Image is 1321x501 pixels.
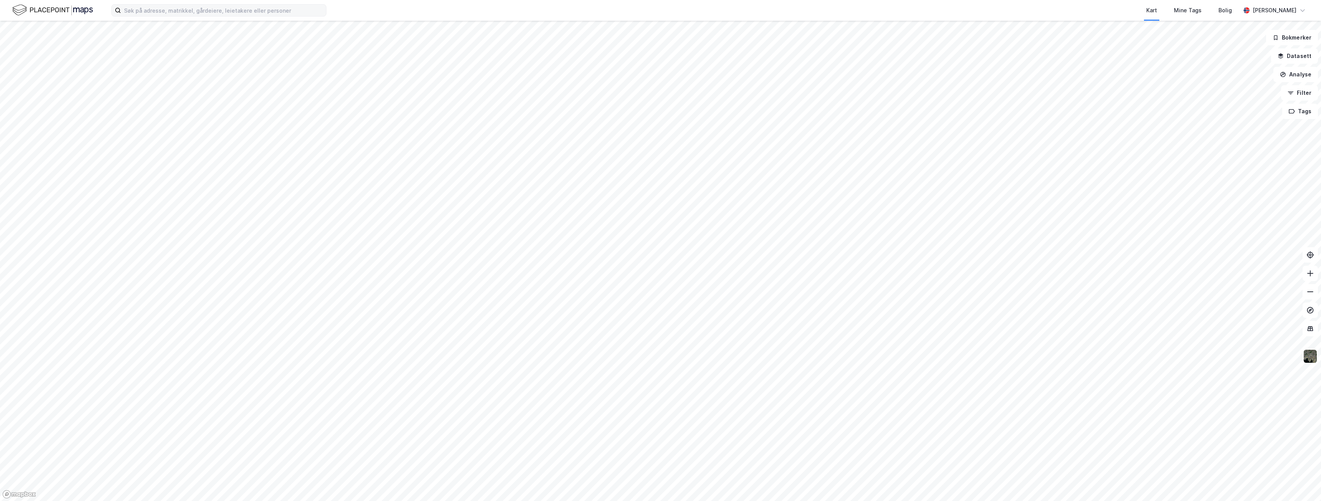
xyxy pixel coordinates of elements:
[1253,6,1296,15] div: [PERSON_NAME]
[1174,6,1202,15] div: Mine Tags
[1146,6,1157,15] div: Kart
[12,3,93,17] img: logo.f888ab2527a4732fd821a326f86c7f29.svg
[121,5,326,16] input: Søk på adresse, matrikkel, gårdeiere, leietakere eller personer
[1218,6,1232,15] div: Bolig
[1283,464,1321,501] iframe: Chat Widget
